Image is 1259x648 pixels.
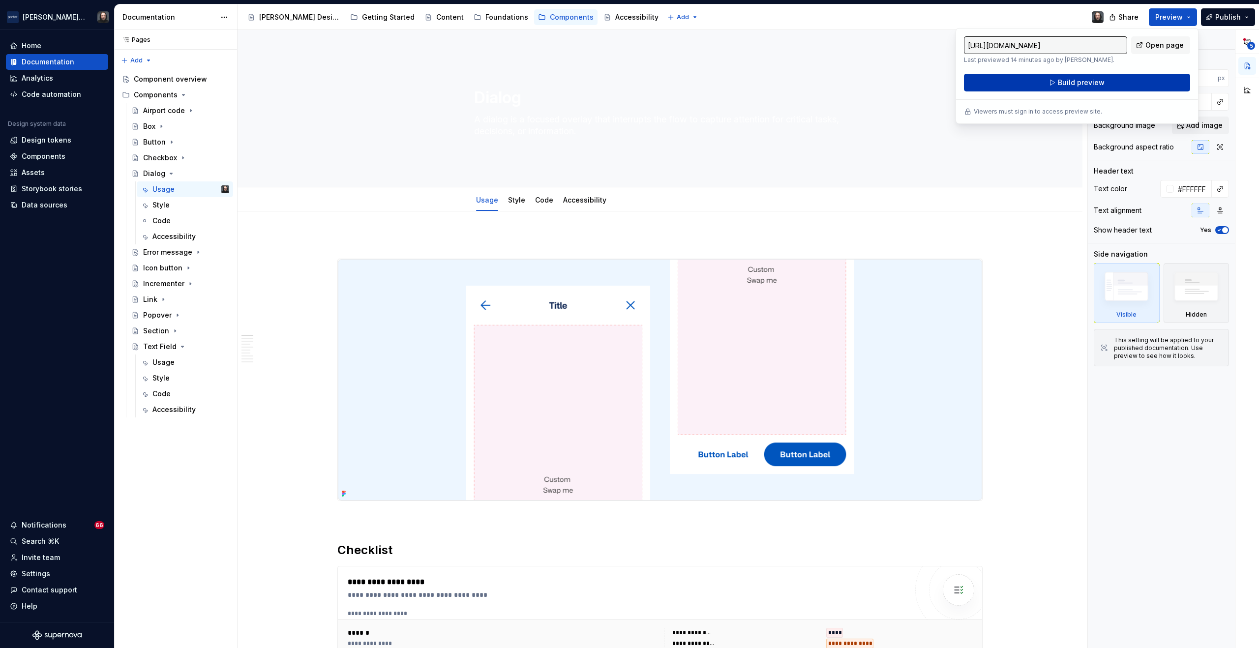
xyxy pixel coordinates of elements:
[143,153,177,163] div: Checkbox
[22,601,37,611] div: Help
[152,184,175,194] div: Usage
[6,181,108,197] a: Storybook stories
[32,630,82,640] a: Supernova Logo
[534,9,598,25] a: Components
[7,11,19,23] img: f0306bc8-3074-41fb-b11c-7d2e8671d5eb.png
[6,533,108,549] button: Search ⌘K
[1118,12,1139,22] span: Share
[118,54,155,67] button: Add
[472,112,844,139] textarea: A dialog is a focused overlay that interrupts the flow to capture attention for critical tasks, d...
[476,196,498,204] a: Usage
[127,307,233,323] a: Popover
[137,386,233,402] a: Code
[2,6,112,28] button: [PERSON_NAME] AirlinesTeunis Vorsteveld
[8,120,66,128] div: Design system data
[6,550,108,565] a: Invite team
[1094,249,1148,259] div: Side navigation
[1247,42,1255,50] span: 5
[338,259,982,501] img: e0398b2c-6e5e-4e80-b691-22940aae6a63.png
[531,189,557,210] div: Code
[1131,36,1190,54] a: Open page
[152,357,175,367] div: Usage
[337,542,983,558] h2: Checklist
[127,118,233,134] a: Box
[118,71,233,417] div: Page tree
[22,168,45,177] div: Assets
[127,276,233,292] a: Incrementer
[6,598,108,614] button: Help
[137,370,233,386] a: Style
[1215,12,1241,22] span: Publish
[127,103,233,118] a: Airport code
[127,292,233,307] a: Link
[1104,8,1145,26] button: Share
[472,189,502,210] div: Usage
[127,166,233,181] a: Dialog
[664,10,701,24] button: Add
[6,148,108,164] a: Components
[259,12,340,22] div: [PERSON_NAME] Design
[563,196,606,204] a: Accessibility
[137,354,233,370] a: Usage
[22,520,66,530] div: Notifications
[23,12,86,22] div: [PERSON_NAME] Airlines
[1155,12,1183,22] span: Preview
[22,57,74,67] div: Documentation
[6,87,108,102] a: Code automation
[964,74,1190,91] button: Build preview
[137,402,233,417] a: Accessibility
[6,132,108,148] a: Design tokens
[1218,74,1225,82] p: px
[22,569,50,579] div: Settings
[152,405,196,414] div: Accessibility
[1200,226,1211,234] label: Yes
[1145,40,1184,50] span: Open page
[134,74,207,84] div: Component overview
[127,150,233,166] a: Checkbox
[152,373,170,383] div: Style
[22,89,81,99] div: Code automation
[118,87,233,103] div: Components
[143,326,169,336] div: Section
[600,9,662,25] a: Accessibility
[6,38,108,54] a: Home
[485,12,528,22] div: Foundations
[152,200,170,210] div: Style
[122,12,215,22] div: Documentation
[1164,263,1229,323] div: Hidden
[118,36,150,44] div: Pages
[137,229,233,244] a: Accessibility
[1094,166,1134,176] div: Header text
[6,197,108,213] a: Data sources
[1094,263,1160,323] div: Visible
[94,521,104,529] span: 66
[1172,117,1229,134] button: Add image
[97,11,109,23] img: Teunis Vorsteveld
[6,582,108,598] button: Contact support
[22,184,82,194] div: Storybook stories
[1092,11,1104,23] img: Teunis Vorsteveld
[127,323,233,339] a: Section
[470,9,532,25] a: Foundations
[6,566,108,582] a: Settings
[362,12,415,22] div: Getting Started
[137,181,233,197] a: UsageTeunis Vorsteveld
[127,339,233,354] a: Text Field
[127,244,233,260] a: Error message
[22,200,67,210] div: Data sources
[143,137,166,147] div: Button
[6,165,108,180] a: Assets
[143,279,184,289] div: Incrementer
[22,73,53,83] div: Analytics
[1186,311,1207,319] div: Hidden
[1094,225,1152,235] div: Show header text
[504,189,529,210] div: Style
[143,106,185,116] div: Airport code
[1094,120,1155,130] div: Background image
[127,260,233,276] a: Icon button
[143,247,192,257] div: Error message
[1201,8,1255,26] button: Publish
[535,196,553,204] a: Code
[6,517,108,533] button: Notifications66
[508,196,525,204] a: Style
